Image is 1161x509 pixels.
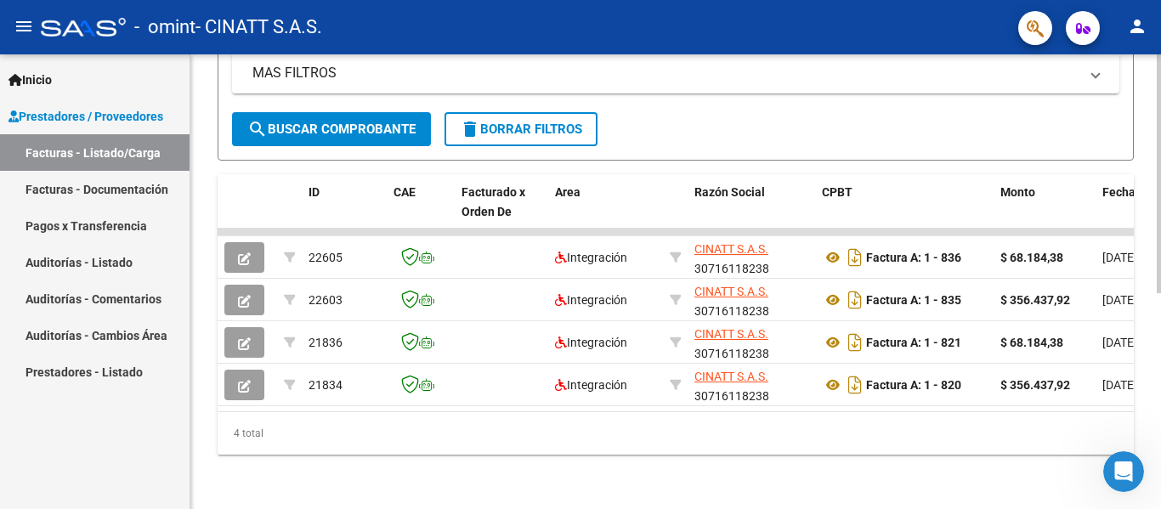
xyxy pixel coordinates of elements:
datatable-header-cell: CPBT [815,174,994,249]
span: Integración [555,251,627,264]
span: Buscar Comprobante [247,122,416,137]
span: 22605 [309,251,343,264]
span: Integración [555,293,627,307]
span: CINATT S.A.S. [694,370,768,383]
span: Prestadores / Proveedores [8,107,163,126]
mat-icon: person [1127,16,1147,37]
strong: Factura A: 1 - 820 [866,378,961,392]
div: 30716118238 [694,325,808,360]
span: [DATE] [1102,293,1137,307]
span: [DATE] [1102,378,1137,392]
strong: Factura A: 1 - 836 [866,251,961,264]
div: 4 total [218,412,1134,455]
mat-icon: delete [460,119,480,139]
datatable-header-cell: Area [548,174,663,249]
span: 21836 [309,336,343,349]
datatable-header-cell: Razón Social [688,174,815,249]
span: Integración [555,378,627,392]
mat-icon: menu [14,16,34,37]
mat-panel-title: MAS FILTROS [252,64,1079,82]
strong: Factura A: 1 - 821 [866,336,961,349]
span: CINATT S.A.S. [694,285,768,298]
span: CINATT S.A.S. [694,242,768,256]
span: CAE [394,185,416,199]
mat-expansion-panel-header: MAS FILTROS [232,53,1119,93]
div: 30716118238 [694,282,808,318]
strong: $ 68.184,38 [1000,336,1063,349]
strong: Factura A: 1 - 835 [866,293,961,307]
span: Facturado x Orden De [462,185,525,218]
span: Monto [1000,185,1035,199]
span: 21834 [309,378,343,392]
datatable-header-cell: Facturado x Orden De [455,174,548,249]
mat-icon: search [247,119,268,139]
strong: $ 68.184,38 [1000,251,1063,264]
span: CINATT S.A.S. [694,327,768,341]
div: 30716118238 [694,240,808,275]
span: ID [309,185,320,199]
button: Buscar Comprobante [232,112,431,146]
datatable-header-cell: CAE [387,174,455,249]
span: Area [555,185,580,199]
strong: $ 356.437,92 [1000,293,1070,307]
span: CPBT [822,185,852,199]
iframe: Intercom live chat [1103,451,1144,492]
strong: $ 356.437,92 [1000,378,1070,392]
datatable-header-cell: Monto [994,174,1096,249]
button: Borrar Filtros [445,112,597,146]
span: Razón Social [694,185,765,199]
div: 30716118238 [694,367,808,403]
span: 22603 [309,293,343,307]
span: - omint [134,8,195,46]
span: [DATE] [1102,251,1137,264]
i: Descargar documento [844,244,866,271]
i: Descargar documento [844,371,866,399]
span: [DATE] [1102,336,1137,349]
i: Descargar documento [844,286,866,314]
datatable-header-cell: ID [302,174,387,249]
span: Borrar Filtros [460,122,582,137]
i: Descargar documento [844,329,866,356]
span: - CINATT S.A.S. [195,8,322,46]
span: Inicio [8,71,52,89]
span: Integración [555,336,627,349]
